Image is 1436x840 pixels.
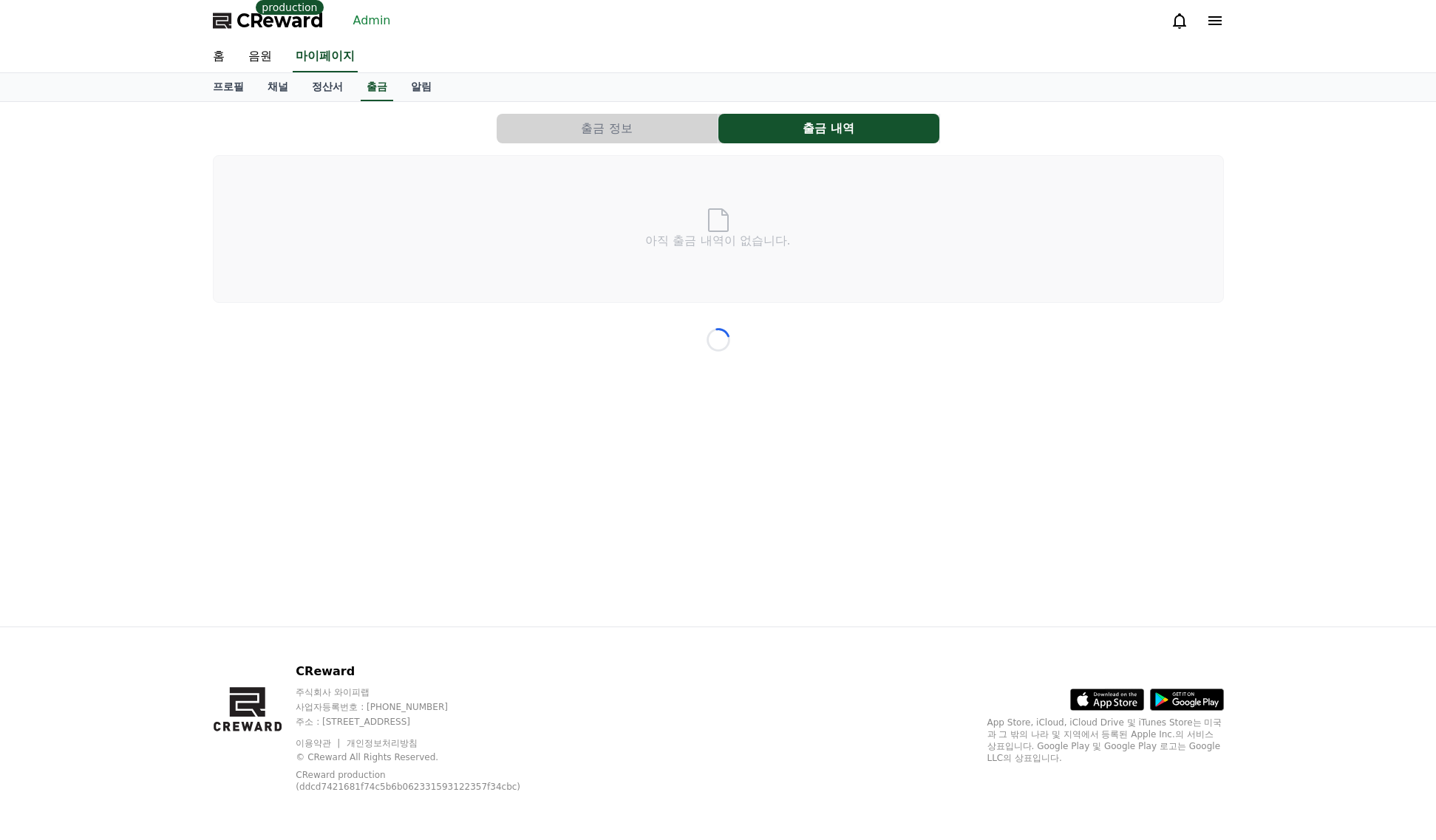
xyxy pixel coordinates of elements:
a: 개인정보처리방침 [347,738,418,748]
a: 이용약관 [296,738,342,748]
a: 홈 [201,41,237,72]
p: App Store, iCloud, iCloud Drive 및 iTunes Store는 미국과 그 밖의 나라 및 지역에서 등록된 Apple Inc.의 서비스 상표입니다. Goo... [987,717,1224,764]
button: 출금 정보 [497,114,718,143]
a: 채널 [256,73,300,101]
p: CReward production (ddcd7421681f74c5b6b062331593122357f34cbc) [296,769,532,793]
p: © CReward All Rights Reserved. [296,751,555,763]
a: 음원 [237,41,284,72]
p: 주소 : [STREET_ADDRESS] [296,716,555,728]
a: 정산서 [300,73,355,101]
button: 출금 내역 [718,114,939,143]
a: 출금 [361,73,393,101]
span: CReward [237,9,324,33]
a: CReward [213,9,324,33]
a: 마이페이지 [293,41,358,72]
p: 주식회사 와이피랩 [296,686,555,698]
a: Admin [347,9,397,33]
p: 사업자등록번호 : [PHONE_NUMBER] [296,701,555,713]
a: 알림 [399,73,443,101]
a: 프로필 [201,73,256,101]
p: CReward [296,663,555,680]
